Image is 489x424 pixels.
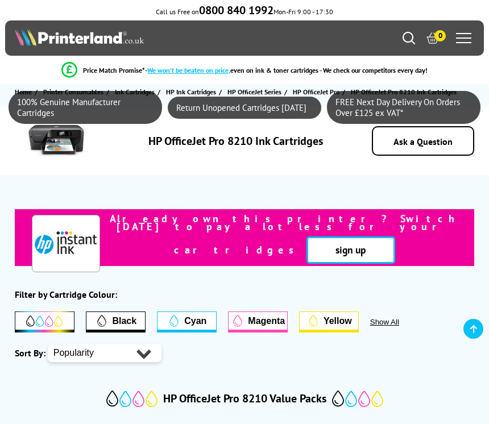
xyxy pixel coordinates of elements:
[32,215,100,272] img: HPInstantInk-Logo-2020.png
[110,212,459,256] b: Already own this printer? Switch [DATE] to pay a lot less for your cartridges
[163,391,326,406] h2: HP OfficeJet Pro 8210 Value Packs
[28,113,85,169] img: HP OfficeJet Pro 8210 Inkjet Printer Ink Cartridges
[147,66,230,74] span: We won’t be beaten on price,
[157,311,217,332] button: Cyan
[299,311,359,332] button: Yellow
[335,97,472,118] span: FREE Next Day Delivery On Orders Over £125 ex VAT*
[86,311,146,332] button: Filter by Black
[15,28,244,48] a: Printerland Logo
[199,3,273,18] b: 0800 840 1992
[83,66,145,74] span: Price Match Promise*
[15,28,144,46] img: Printerland Logo
[15,347,45,359] span: Sort By:
[112,316,136,326] span: Black
[434,30,446,41] span: 0
[184,316,206,326] span: Cyan
[393,136,453,147] a: Ask a Question
[306,236,395,264] a: sign up
[15,289,117,300] div: Filter by Cartridge Colour:
[176,102,306,113] span: Return Unopened Cartridges [DATE]
[199,7,273,16] a: 0800 840 1992
[228,311,288,332] button: Magenta
[370,318,430,326] button: Show All
[148,134,323,148] h1: HP OfficeJet Pro 8210 Ink Cartridges
[403,32,415,44] a: Search
[17,97,154,118] span: 100% Genuine Manufacturer Cartridges
[426,32,439,44] a: 0
[324,316,352,326] span: Yellow
[145,66,428,74] div: - even on ink & toner cartridges - We check our competitors every day!
[6,60,483,80] li: modal_Promise
[248,316,285,326] span: Magenta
